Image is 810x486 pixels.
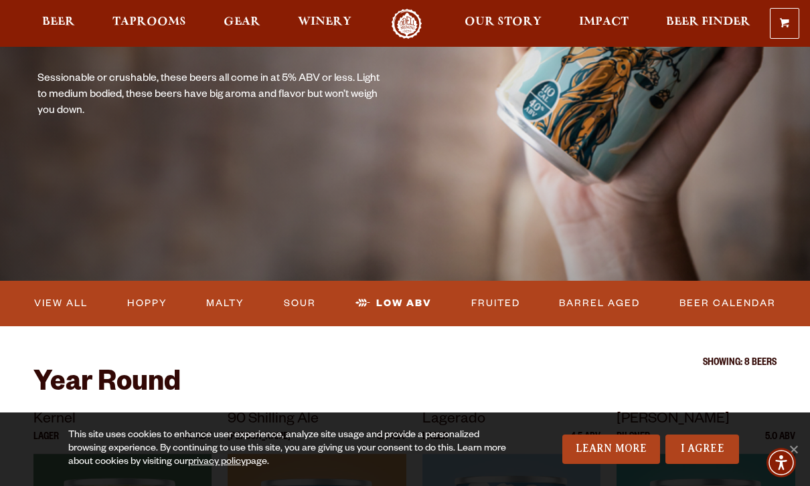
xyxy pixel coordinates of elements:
[562,435,661,464] a: Learn More
[122,288,173,319] a: Hoppy
[37,72,380,120] p: Sessionable or crushable, these beers all come in at 5% ABV or less. Light to medium bodied, thes...
[228,408,406,433] p: 90 Shilling Ale
[104,9,195,39] a: Taprooms
[201,288,250,319] a: Malty
[278,288,321,319] a: Sour
[554,288,645,319] a: Barrel Aged
[42,17,75,27] span: Beer
[570,9,637,39] a: Impact
[68,429,514,469] div: This site uses cookies to enhance user experience, analyze site usage and provide a personalized ...
[674,288,781,319] a: Beer Calendar
[350,288,437,319] a: Low ABV
[33,408,212,433] p: Kernel
[289,9,360,39] a: Winery
[422,408,600,433] p: Lagerado
[215,9,269,39] a: Gear
[112,17,186,27] span: Taprooms
[617,408,795,433] p: [PERSON_NAME]
[33,358,777,369] p: Showing: 8 Beers
[188,457,246,468] a: privacy policy
[37,5,455,50] h1: Low ABV
[33,369,777,401] h2: Year Round
[657,9,759,39] a: Beer Finder
[665,435,739,464] a: I Agree
[298,17,351,27] span: Winery
[33,9,84,39] a: Beer
[456,9,550,39] a: Our Story
[579,17,629,27] span: Impact
[29,288,93,319] a: View All
[465,17,542,27] span: Our Story
[382,9,432,39] a: Odell Home
[666,17,750,27] span: Beer Finder
[224,17,260,27] span: Gear
[466,288,525,319] a: Fruited
[766,448,796,477] div: Accessibility Menu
